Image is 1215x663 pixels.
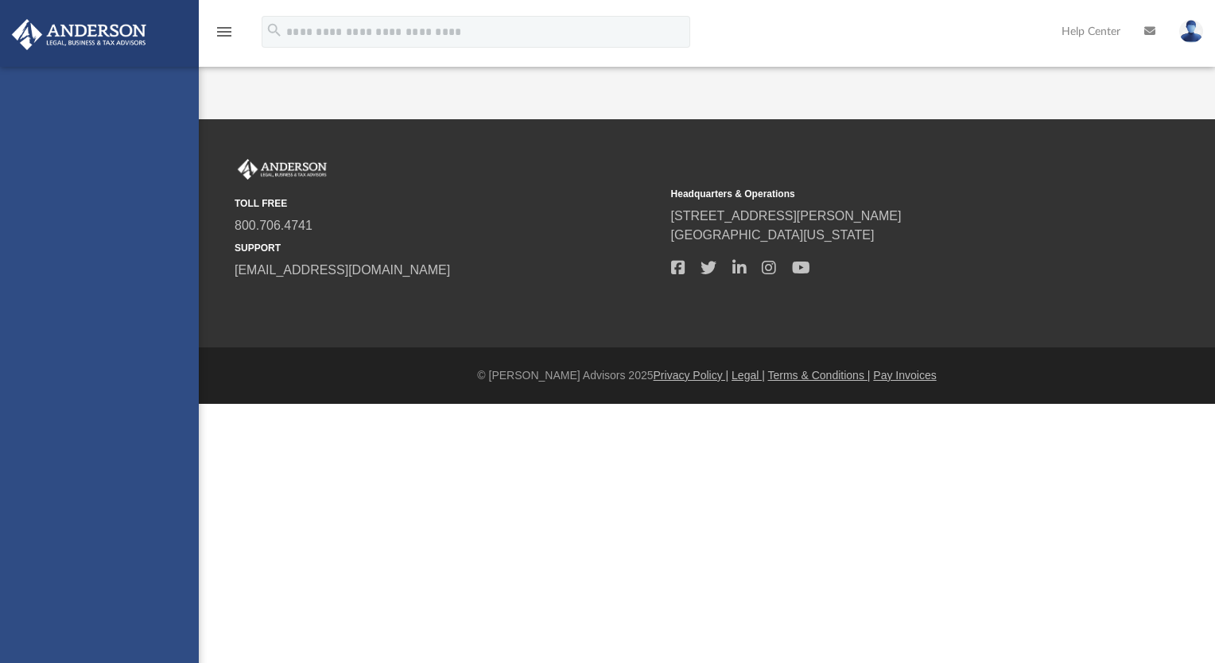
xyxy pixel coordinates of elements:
div: © [PERSON_NAME] Advisors 2025 [199,367,1215,384]
small: SUPPORT [235,241,660,255]
a: [STREET_ADDRESS][PERSON_NAME] [671,209,902,223]
a: [GEOGRAPHIC_DATA][US_STATE] [671,228,875,242]
a: [EMAIL_ADDRESS][DOMAIN_NAME] [235,263,450,277]
small: Headquarters & Operations [671,187,1097,201]
img: Anderson Advisors Platinum Portal [7,19,151,50]
i: search [266,21,283,39]
i: menu [215,22,234,41]
img: Anderson Advisors Platinum Portal [235,159,330,180]
img: User Pic [1179,20,1203,43]
a: Terms & Conditions | [768,369,871,382]
a: menu [215,30,234,41]
a: Privacy Policy | [654,369,729,382]
a: Legal | [732,369,765,382]
small: TOLL FREE [235,196,660,211]
a: Pay Invoices [873,369,936,382]
a: 800.706.4741 [235,219,312,232]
